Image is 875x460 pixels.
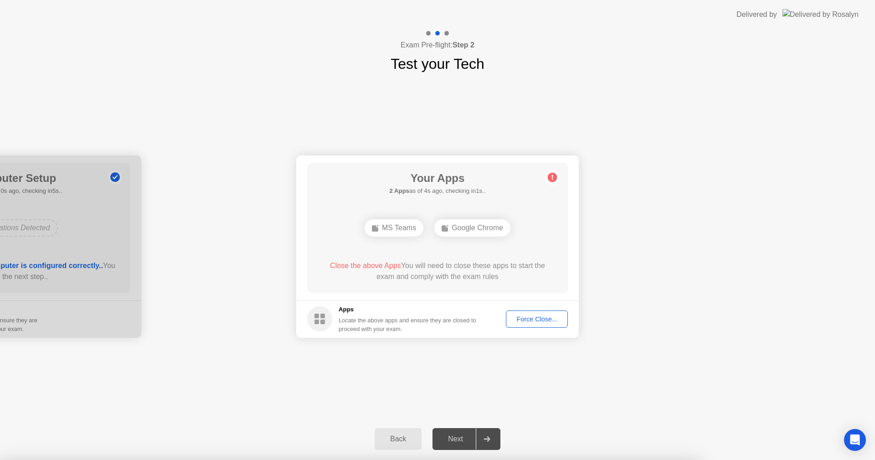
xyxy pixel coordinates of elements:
div: Back [377,435,419,443]
h5: as of 4s ago, checking in1s.. [389,186,485,196]
div: Open Intercom Messenger [844,429,866,451]
div: You will need to close these apps to start the exam and comply with the exam rules [320,260,555,282]
div: MS Teams [365,219,423,237]
div: Delivered by [736,9,777,20]
div: Next [435,435,476,443]
img: Delivered by Rosalyn [782,9,859,20]
h5: Apps [339,305,477,314]
h4: Exam Pre-flight: [401,40,474,51]
h1: Your Apps [389,170,485,186]
b: 2 Apps [389,187,409,194]
h1: Test your Tech [391,53,484,75]
div: Locate the above apps and ensure they are closed to proceed with your exam. [339,316,477,333]
div: Force Close... [509,315,565,323]
span: Close the above Apps [330,262,401,269]
b: Step 2 [453,41,474,49]
div: Google Chrome [434,219,510,237]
